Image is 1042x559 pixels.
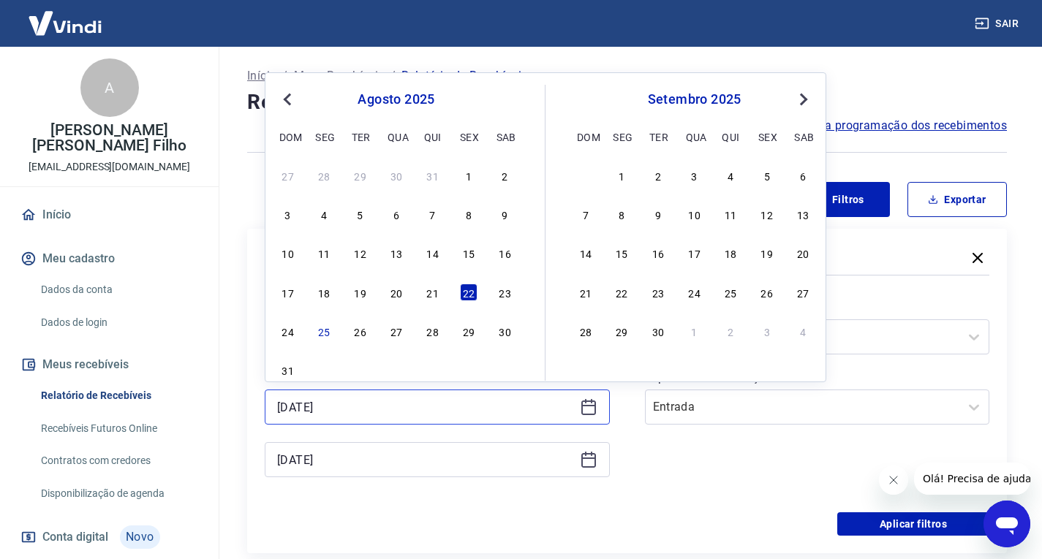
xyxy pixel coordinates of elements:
a: Início [18,199,201,231]
div: Choose terça-feira, 29 de julho de 2025 [352,167,369,184]
div: Choose terça-feira, 19 de agosto de 2025 [352,284,369,301]
div: Choose quarta-feira, 30 de julho de 2025 [388,167,405,184]
div: Choose domingo, 3 de agosto de 2025 [279,205,297,223]
div: Choose sexta-feira, 5 de setembro de 2025 [460,361,477,379]
a: Saiba como funciona a programação dos recebimentos [705,117,1007,134]
input: Data final [277,449,574,471]
div: Choose quinta-feira, 25 de setembro de 2025 [722,284,739,301]
div: Choose segunda-feira, 8 de setembro de 2025 [613,205,630,223]
div: sex [460,128,477,145]
a: Dados da conta [35,275,201,305]
div: Choose quinta-feira, 4 de setembro de 2025 [424,361,442,379]
div: Choose terça-feira, 2 de setembro de 2025 [649,167,667,184]
div: Choose sexta-feira, 29 de agosto de 2025 [460,322,477,340]
div: Choose segunda-feira, 15 de setembro de 2025 [613,244,630,262]
button: Meus recebíveis [18,349,201,381]
div: Choose segunda-feira, 28 de julho de 2025 [315,167,333,184]
div: Choose sábado, 6 de setembro de 2025 [794,167,812,184]
a: Meus Recebíveis [294,67,385,85]
button: Filtros [790,182,890,217]
h4: Relatório de Recebíveis [247,88,1007,117]
div: ter [352,128,369,145]
div: Choose sábado, 2 de agosto de 2025 [497,167,514,184]
div: Choose domingo, 31 de agosto de 2025 [279,361,297,379]
div: Choose domingo, 28 de setembro de 2025 [577,322,594,340]
div: Choose terça-feira, 12 de agosto de 2025 [352,244,369,262]
div: dom [577,128,594,145]
div: Choose quinta-feira, 4 de setembro de 2025 [722,167,739,184]
img: Vindi [18,1,113,45]
iframe: Fechar mensagem [879,465,908,495]
a: Contratos com credores [35,446,201,476]
a: Dados de login [35,308,201,338]
div: Choose segunda-feira, 29 de setembro de 2025 [613,322,630,340]
div: Choose sábado, 27 de setembro de 2025 [794,284,812,301]
div: Choose sexta-feira, 12 de setembro de 2025 [758,205,776,223]
div: seg [315,128,333,145]
div: Choose quarta-feira, 13 de agosto de 2025 [388,244,405,262]
div: Choose segunda-feira, 22 de setembro de 2025 [613,284,630,301]
div: Choose quarta-feira, 1 de outubro de 2025 [686,322,703,340]
div: Choose quarta-feira, 20 de agosto de 2025 [388,284,405,301]
div: Choose domingo, 10 de agosto de 2025 [279,244,297,262]
div: Choose sábado, 4 de outubro de 2025 [794,322,812,340]
button: Aplicar filtros [837,512,989,536]
div: ter [649,128,667,145]
div: Choose terça-feira, 9 de setembro de 2025 [649,205,667,223]
div: Choose sexta-feira, 8 de agosto de 2025 [460,205,477,223]
a: Disponibilização de agenda [35,479,201,509]
button: Exportar [907,182,1007,217]
div: Choose quarta-feira, 24 de setembro de 2025 [686,284,703,301]
div: Choose domingo, 14 de setembro de 2025 [577,244,594,262]
a: Conta digitalNovo [18,520,201,555]
div: Choose quinta-feira, 14 de agosto de 2025 [424,244,442,262]
div: setembro 2025 [575,91,814,108]
div: Choose sábado, 23 de agosto de 2025 [497,284,514,301]
div: qui [424,128,442,145]
div: Choose quarta-feira, 17 de setembro de 2025 [686,244,703,262]
div: Choose domingo, 7 de setembro de 2025 [577,205,594,223]
p: / [282,67,287,85]
p: / [390,67,396,85]
div: Choose sexta-feira, 5 de setembro de 2025 [758,167,776,184]
div: qui [722,128,739,145]
div: A [80,58,139,117]
button: Meu cadastro [18,243,201,275]
span: Novo [120,525,160,549]
div: Choose terça-feira, 2 de setembro de 2025 [352,361,369,379]
div: sab [794,128,812,145]
div: Choose sexta-feira, 19 de setembro de 2025 [758,244,776,262]
div: dom [279,128,297,145]
div: month 2025-08 [277,164,516,381]
a: Recebíveis Futuros Online [35,414,201,444]
div: Choose terça-feira, 26 de agosto de 2025 [352,322,369,340]
div: Choose terça-feira, 16 de setembro de 2025 [649,244,667,262]
div: Choose quinta-feira, 11 de setembro de 2025 [722,205,739,223]
div: sab [497,128,514,145]
div: Choose quinta-feira, 18 de setembro de 2025 [722,244,739,262]
div: Choose terça-feira, 23 de setembro de 2025 [649,284,667,301]
button: Next Month [795,91,812,108]
div: Choose domingo, 24 de agosto de 2025 [279,322,297,340]
div: Choose sábado, 13 de setembro de 2025 [794,205,812,223]
span: Olá! Precisa de ajuda? [9,10,123,22]
div: Choose quinta-feira, 21 de agosto de 2025 [424,284,442,301]
div: Choose sexta-feira, 26 de setembro de 2025 [758,284,776,301]
input: Data inicial [277,396,574,418]
div: qua [388,128,405,145]
div: Choose sábado, 20 de setembro de 2025 [794,244,812,262]
div: Choose segunda-feira, 18 de agosto de 2025 [315,284,333,301]
p: [EMAIL_ADDRESS][DOMAIN_NAME] [29,159,190,175]
div: Choose sábado, 16 de agosto de 2025 [497,244,514,262]
p: [PERSON_NAME] [PERSON_NAME] Filho [12,123,207,153]
iframe: Mensagem da empresa [914,463,1030,495]
p: Relatório de Recebíveis [401,67,527,85]
div: Choose segunda-feira, 25 de agosto de 2025 [315,322,333,340]
div: Choose sexta-feira, 1 de agosto de 2025 [460,167,477,184]
div: Choose domingo, 21 de setembro de 2025 [577,284,594,301]
div: Choose terça-feira, 30 de setembro de 2025 [649,322,667,340]
div: Choose quarta-feira, 3 de setembro de 2025 [686,167,703,184]
div: Choose quinta-feira, 7 de agosto de 2025 [424,205,442,223]
div: Choose sábado, 9 de agosto de 2025 [497,205,514,223]
div: Choose domingo, 31 de agosto de 2025 [577,167,594,184]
